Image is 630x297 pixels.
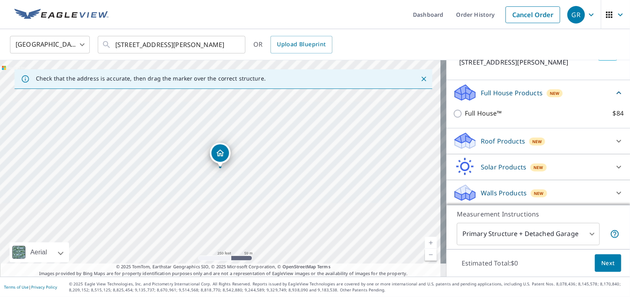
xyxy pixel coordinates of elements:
button: Close [419,74,429,84]
div: Aerial [10,242,69,262]
a: OpenStreetMap [282,264,316,269]
span: © 2025 TomTom, Earthstar Geographics SIO, © 2025 Microsoft Corporation, © [116,264,330,270]
a: Cancel Order [506,6,560,23]
a: Terms of Use [4,284,29,290]
span: New [534,190,544,197]
p: Check that the address is accurate, then drag the marker over the correct structure. [36,75,266,82]
span: Your report will include the primary structure and a detached garage if one exists. [610,229,620,239]
div: Primary Structure + Detached Garage [457,223,600,245]
a: Upload Blueprint [271,36,332,53]
a: Privacy Policy [31,284,57,290]
span: New [533,164,543,171]
div: Aerial [28,242,49,262]
span: Upload Blueprint [277,39,326,49]
div: [GEOGRAPHIC_DATA] [10,33,90,56]
p: Solar Products [481,162,526,172]
button: Next [595,254,621,272]
p: $84 [613,108,624,118]
a: Current Level 17, Zoom Out [425,249,437,261]
div: Roof ProductsNew [453,132,624,151]
p: Full House Products [481,88,543,98]
p: Estimated Total: $0 [455,254,525,272]
a: Current Level 17, Zoom In [425,237,437,249]
p: Roof Products [481,136,525,146]
div: Walls ProductsNew [453,183,624,203]
div: Solar ProductsNew [453,157,624,177]
div: OR [253,36,332,53]
span: Next [601,258,615,268]
p: © 2025 Eagle View Technologies, Inc. and Pictometry International Corp. All Rights Reserved. Repo... [69,281,626,293]
input: Search by address or latitude-longitude [115,33,229,56]
span: New [532,138,542,145]
span: New [550,90,560,96]
a: Terms [317,264,330,269]
div: GR [567,6,585,24]
div: Dropped pin, building 1, Residential property, 219 N Mccomas St Wichita, KS 67203 [210,143,231,167]
p: Full House™ [465,108,502,118]
p: | [4,285,57,289]
img: EV Logo [14,9,109,21]
p: [STREET_ADDRESS][PERSON_NAME] [459,57,595,67]
div: Full House ProductsNew [453,83,624,102]
p: Walls Products [481,188,527,198]
p: Measurement Instructions [457,209,620,219]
